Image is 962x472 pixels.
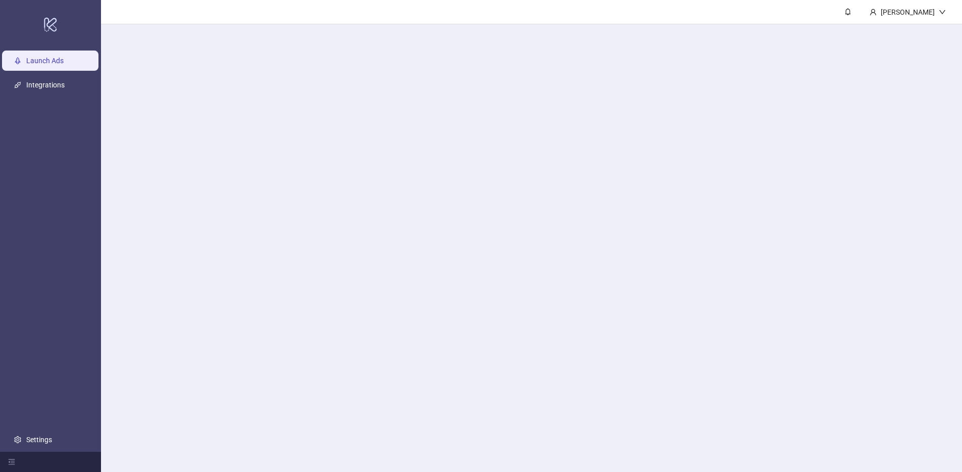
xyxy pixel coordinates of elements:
[26,81,65,89] a: Integrations
[8,458,15,465] span: menu-fold
[844,8,851,15] span: bell
[939,9,946,16] span: down
[877,7,939,18] div: [PERSON_NAME]
[870,9,877,16] span: user
[26,436,52,444] a: Settings
[26,57,64,65] a: Launch Ads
